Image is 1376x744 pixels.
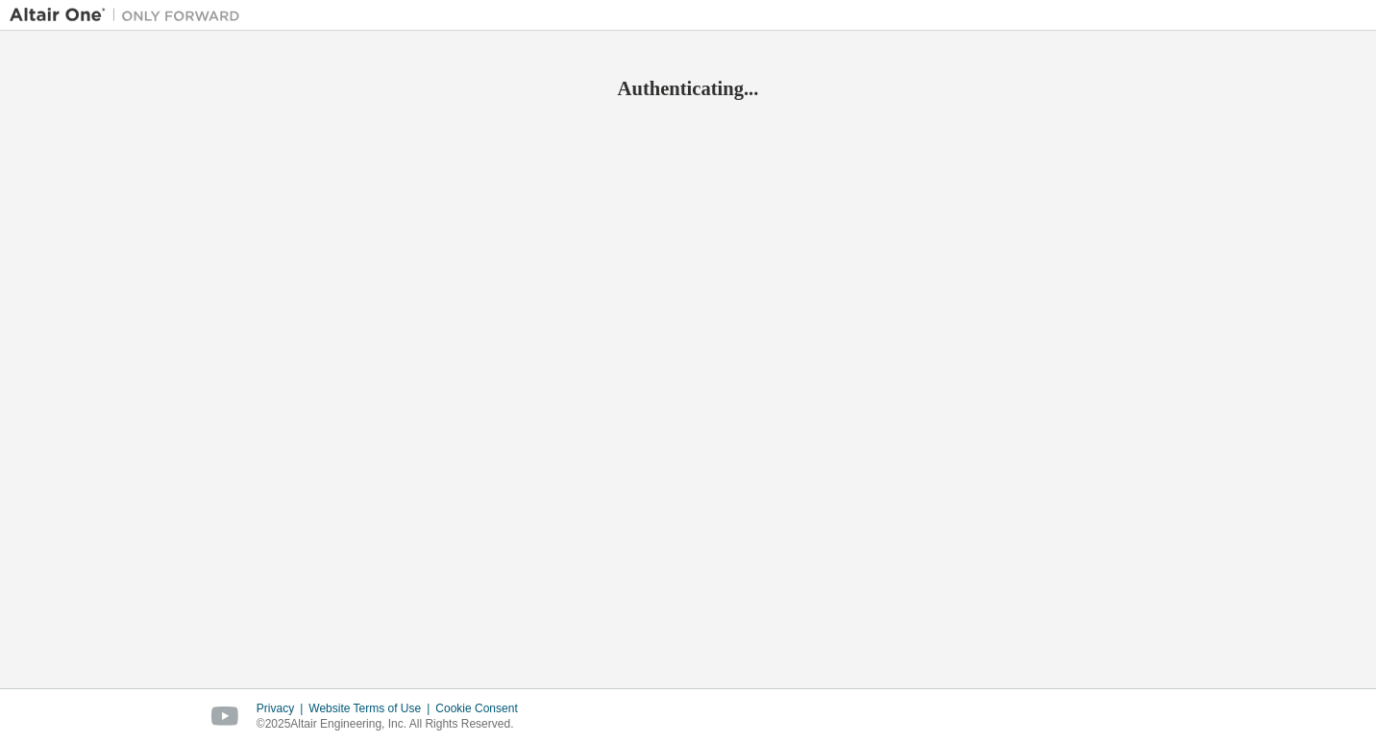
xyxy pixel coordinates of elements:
[10,76,1366,101] h2: Authenticating...
[435,701,528,716] div: Cookie Consent
[257,716,529,732] p: © 2025 Altair Engineering, Inc. All Rights Reserved.
[308,701,435,716] div: Website Terms of Use
[10,6,250,25] img: Altair One
[257,701,308,716] div: Privacy
[211,707,239,727] img: youtube.svg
